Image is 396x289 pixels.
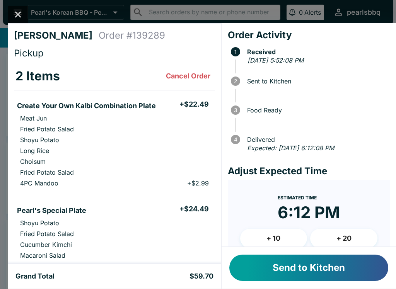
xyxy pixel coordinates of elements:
[20,179,58,187] p: 4PC Mandoo
[278,195,317,201] span: Estimated Time
[20,158,46,165] p: Choisum
[20,219,59,227] p: Shoyu Potato
[15,68,60,84] h3: 2 Items
[247,56,304,64] em: [DATE] 5:52:08 PM
[247,144,334,152] em: Expected: [DATE] 6:12:08 PM
[99,30,165,41] h4: Order # 139289
[17,206,86,215] h5: Pearl's Special Plate
[189,272,213,281] h5: $59.70
[20,147,49,155] p: Long Rice
[278,202,340,223] time: 6:12 PM
[14,62,215,289] table: orders table
[163,68,213,84] button: Cancel Order
[234,107,237,113] text: 3
[234,136,237,143] text: 4
[20,114,47,122] p: Meat Jun
[234,78,237,84] text: 2
[240,229,307,248] button: + 10
[8,6,28,23] button: Close
[17,101,156,110] h5: Create Your Own Kalbi Combination Plate
[243,107,390,114] span: Food Ready
[243,48,390,55] span: Received
[243,78,390,85] span: Sent to Kitchen
[20,168,74,176] p: Fried Potato Salad
[15,272,55,281] h5: Grand Total
[179,204,209,214] h5: + $24.49
[14,48,44,59] span: Pickup
[187,179,209,187] p: + $2.99
[229,255,388,281] button: Send to Kitchen
[20,230,74,238] p: Fried Potato Salad
[234,49,237,55] text: 1
[20,241,72,248] p: Cucumber Kimchi
[243,136,390,143] span: Delivered
[20,125,74,133] p: Fried Potato Salad
[310,229,377,248] button: + 20
[179,100,209,109] h5: + $22.49
[20,252,65,259] p: Macaroni Salad
[20,262,49,270] p: Long Rice
[228,29,390,41] h4: Order Activity
[14,30,99,41] h4: [PERSON_NAME]
[228,165,390,177] h4: Adjust Expected Time
[20,136,59,144] p: Shoyu Potato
